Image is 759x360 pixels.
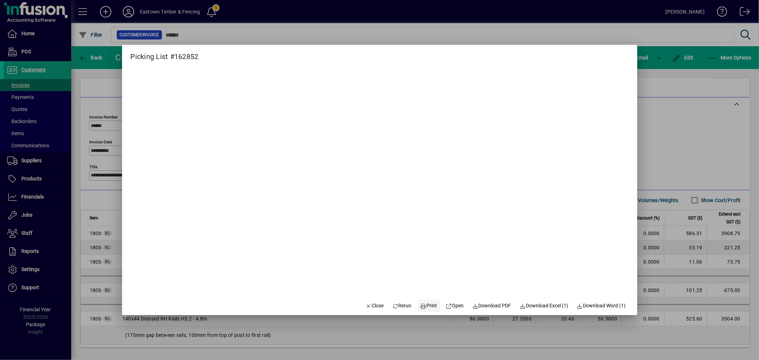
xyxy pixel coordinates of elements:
[392,302,412,309] span: Rerun
[443,300,467,312] a: Open
[577,302,626,309] span: Download Word (1)
[520,302,569,309] span: Download Excel (1)
[446,302,464,309] span: Open
[363,300,387,312] button: Close
[420,302,437,309] span: Print
[122,45,207,62] h2: Picking List #162852
[517,300,571,312] button: Download Excel (1)
[574,300,629,312] button: Download Word (1)
[472,302,511,309] span: Download PDF
[417,300,440,312] button: Print
[469,300,514,312] a: Download PDF
[365,302,384,309] span: Close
